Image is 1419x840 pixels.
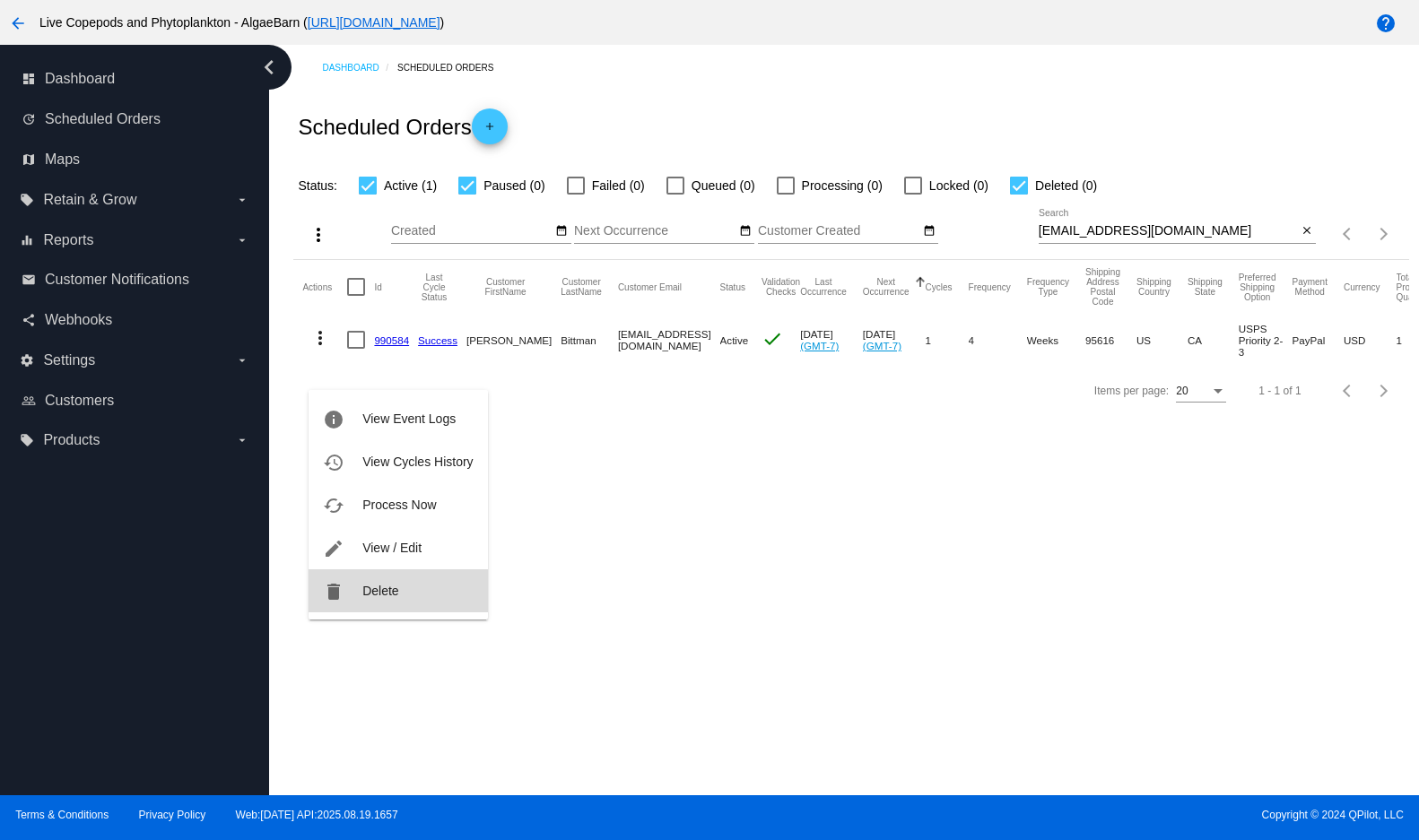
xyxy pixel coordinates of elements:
span: View Event Logs [362,411,456,426]
mat-icon: edit [323,538,344,559]
mat-icon: cached [323,495,344,516]
span: View Cycles History [362,455,473,469]
span: Process Now [362,498,436,512]
span: View / Edit [362,541,422,555]
mat-icon: history [323,452,344,473]
span: Delete [362,584,398,598]
mat-icon: delete [323,581,344,602]
mat-icon: info [323,409,344,430]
